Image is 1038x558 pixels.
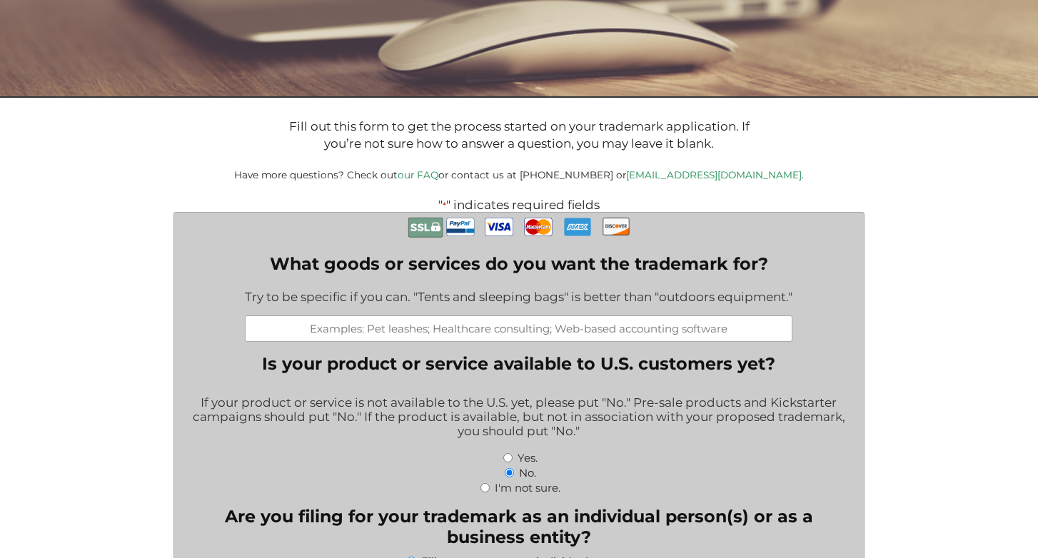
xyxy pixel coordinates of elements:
label: What goods or services do you want the trademark for? [245,253,792,274]
img: Secure Payment with SSL [408,213,443,242]
a: our FAQ [398,169,438,181]
legend: Is your product or service available to U.S. customers yet? [262,353,775,374]
a: [EMAIL_ADDRESS][DOMAIN_NAME] [626,169,802,181]
small: Have more questions? Check out or contact us at [PHONE_NUMBER] or . [234,169,804,181]
p: " " indicates required fields [135,198,903,212]
legend: Are you filing for your trademark as an individual person(s) or as a business entity? [185,506,853,547]
input: Examples: Pet leashes; Healthcare consulting; Web-based accounting software [245,315,792,342]
div: Try to be specific if you can. "Tents and sleeping bags" is better than "outdoors equipment." [245,280,792,315]
img: Visa [485,213,513,241]
label: Yes. [518,451,538,465]
img: Discover [602,213,630,240]
label: No. [519,466,536,480]
div: If your product or service is not available to the U.S. yet, please put "No." Pre-sale products a... [185,386,853,450]
label: I'm not sure. [495,481,560,494]
img: MasterCard [524,213,553,241]
p: Fill out this form to get the process started on your trademark application. If you’re not sure h... [270,118,768,152]
img: AmEx [563,213,592,240]
img: PayPal [446,213,475,241]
